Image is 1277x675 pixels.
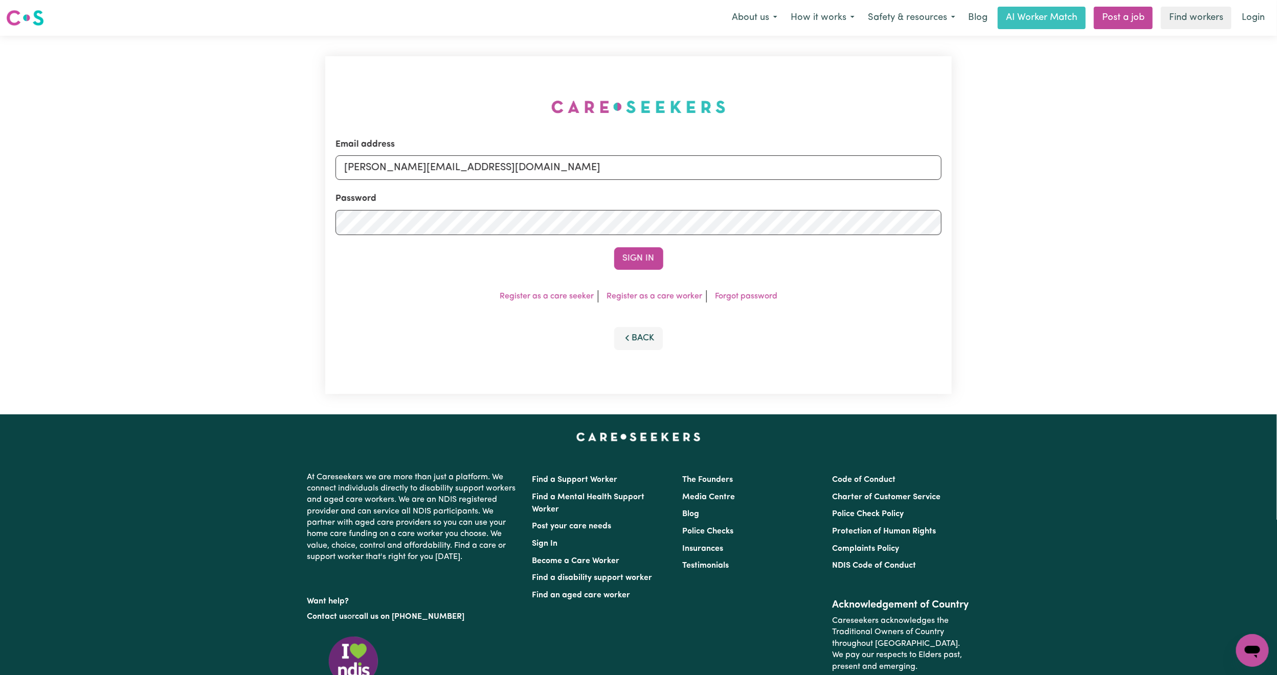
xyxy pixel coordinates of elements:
[6,6,44,30] a: Careseekers logo
[614,247,663,270] button: Sign In
[682,545,723,553] a: Insurances
[832,510,904,518] a: Police Check Policy
[832,476,895,484] a: Code of Conduct
[861,7,962,29] button: Safety & resources
[832,562,916,570] a: NDIS Code of Conduct
[532,493,645,514] a: Find a Mental Health Support Worker
[1094,7,1153,29] a: Post a job
[1161,7,1231,29] a: Find workers
[335,192,376,205] label: Password
[832,527,936,536] a: Protection of Human Rights
[1236,634,1269,667] iframe: Button to launch messaging window, conversation in progress
[355,613,465,621] a: call us on [PHONE_NUMBER]
[335,155,942,180] input: Email address
[532,591,631,599] a: Find an aged care worker
[576,433,701,441] a: Careseekers home page
[682,562,729,570] a: Testimonials
[832,493,940,501] a: Charter of Customer Service
[715,292,777,300] a: Forgot password
[607,292,702,300] a: Register as a care worker
[307,468,520,567] p: At Careseekers we are more than just a platform. We connect individuals directly to disability su...
[307,613,348,621] a: Contact us
[962,7,994,29] a: Blog
[682,493,735,501] a: Media Centre
[6,9,44,27] img: Careseekers logo
[532,476,618,484] a: Find a Support Worker
[335,138,395,151] label: Email address
[532,540,558,548] a: Sign In
[725,7,784,29] button: About us
[682,510,699,518] a: Blog
[614,327,663,350] button: Back
[532,557,620,565] a: Become a Care Worker
[532,522,612,530] a: Post your care needs
[500,292,594,300] a: Register as a care seeker
[532,574,653,582] a: Find a disability support worker
[832,599,970,611] h2: Acknowledgement of Country
[307,592,520,607] p: Want help?
[682,476,733,484] a: The Founders
[682,527,733,536] a: Police Checks
[998,7,1086,29] a: AI Worker Match
[784,7,861,29] button: How it works
[307,607,520,626] p: or
[832,545,899,553] a: Complaints Policy
[1236,7,1271,29] a: Login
